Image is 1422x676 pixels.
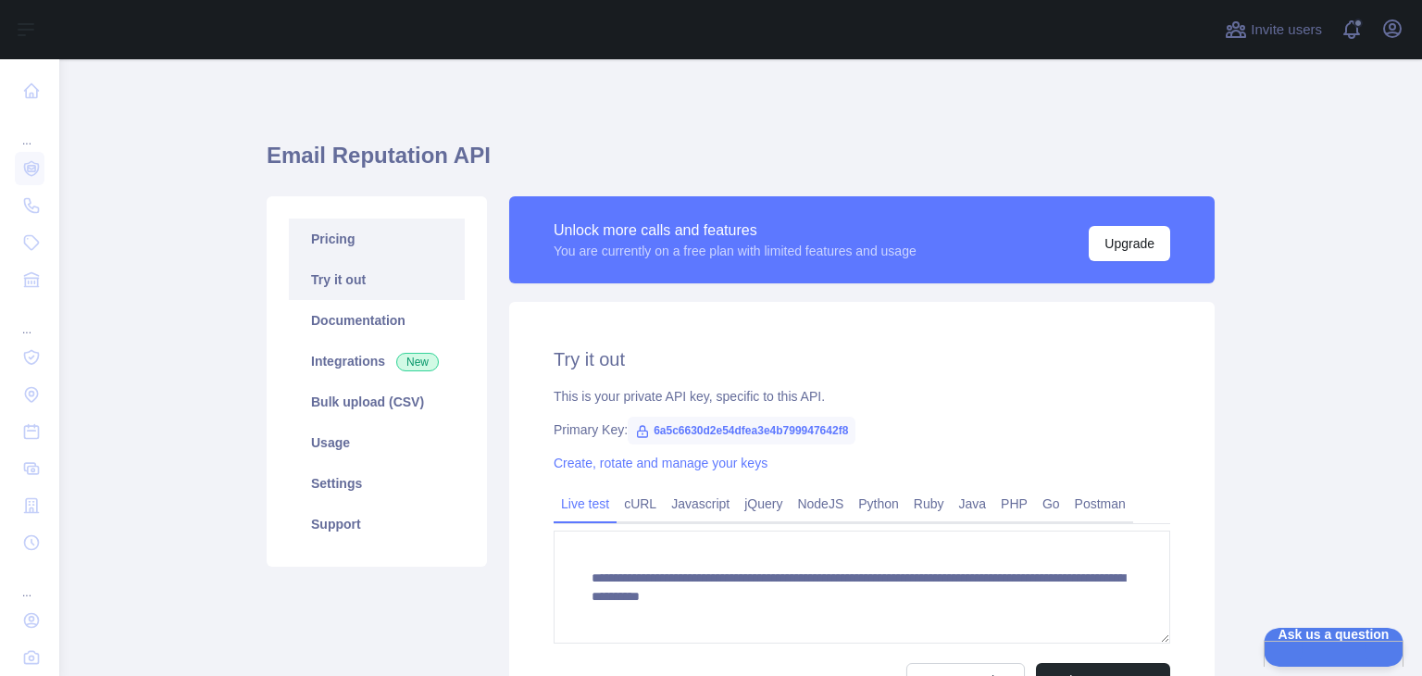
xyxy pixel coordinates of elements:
[664,489,737,519] a: Javascript
[289,300,465,341] a: Documentation
[1264,628,1403,667] iframe: Help Scout Beacon - Open
[396,353,439,371] span: New
[1035,489,1067,519] a: Go
[289,382,465,422] a: Bulk upload (CSV)
[15,563,44,600] div: ...
[15,300,44,337] div: ...
[1221,15,1326,44] button: Invite users
[289,219,465,259] a: Pricing
[1251,19,1322,41] span: Invite users
[737,489,790,519] a: jQuery
[289,504,465,545] a: Support
[289,463,465,504] a: Settings
[790,489,851,519] a: NodeJS
[554,387,1170,406] div: This is your private API key, specific to this API.
[554,420,1170,439] div: Primary Key:
[15,111,44,148] div: ...
[952,489,994,519] a: Java
[554,489,617,519] a: Live test
[554,219,917,242] div: Unlock more calls and features
[289,259,465,300] a: Try it out
[1089,226,1170,261] button: Upgrade
[993,489,1035,519] a: PHP
[906,489,952,519] a: Ruby
[617,489,664,519] a: cURL
[267,141,1215,185] h1: Email Reputation API
[554,456,767,470] a: Create, rotate and manage your keys
[851,489,906,519] a: Python
[289,341,465,382] a: Integrations New
[289,422,465,463] a: Usage
[554,242,917,260] div: You are currently on a free plan with limited features and usage
[554,346,1170,372] h2: Try it out
[1067,489,1133,519] a: Postman
[628,417,855,444] span: 6a5c6630d2e54dfea3e4b799947642f8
